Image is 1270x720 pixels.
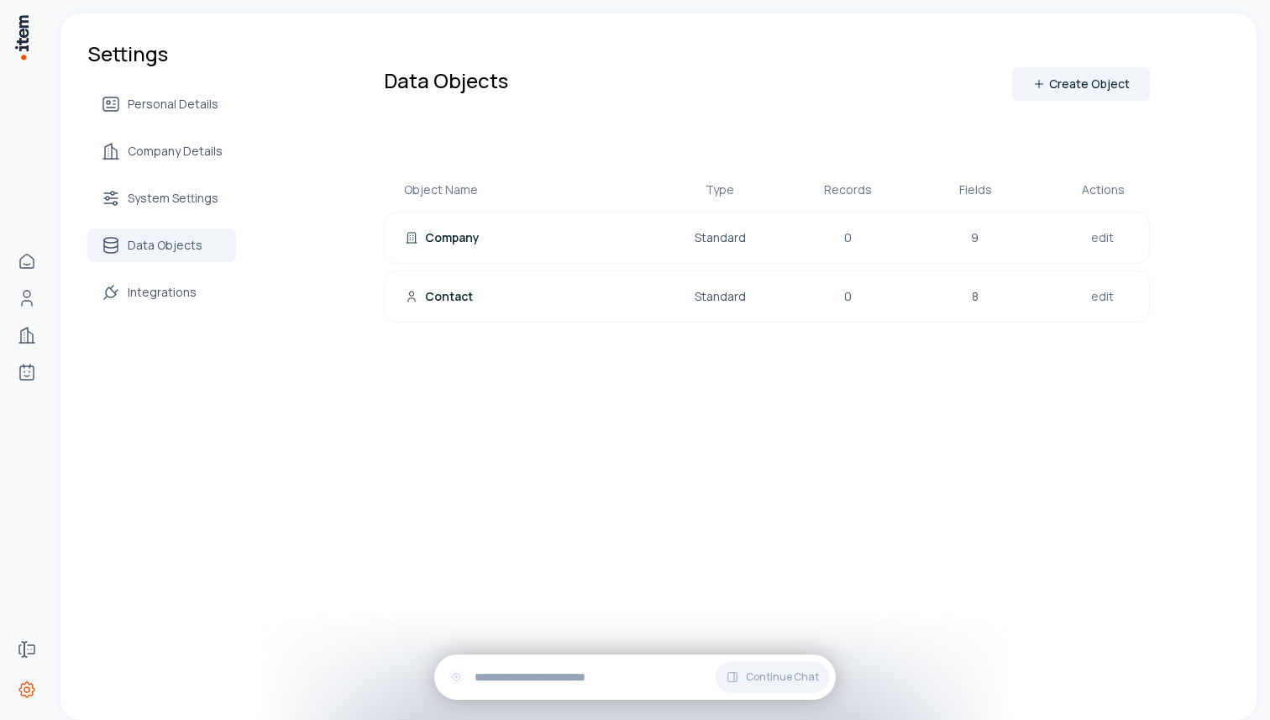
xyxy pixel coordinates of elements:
[948,288,1002,305] p: 8
[821,288,874,305] p: 0
[87,276,236,309] a: Integrations
[13,13,30,61] img: Item Brain Logo
[128,237,202,254] span: Data Objects
[10,633,44,666] a: Forms
[404,181,619,198] div: Object Name
[10,281,44,315] a: Contacts
[821,229,874,246] p: 0
[1012,67,1150,101] button: Create Object
[1076,181,1130,198] div: Actions
[821,181,874,198] div: Records
[948,181,1002,198] div: Fields
[384,67,508,101] h1: Data Objects
[128,96,218,113] span: Personal Details
[694,288,748,305] p: Standard
[128,143,223,160] span: Company Details
[87,40,236,67] h1: Settings
[425,288,473,305] p: Contact
[128,284,197,301] span: Integrations
[1088,226,1117,250] a: edit
[693,181,747,198] div: Type
[87,181,236,215] a: System Settings
[128,190,218,207] span: System Settings
[10,355,44,389] a: Agents
[1088,285,1117,308] a: edit
[10,318,44,352] a: Companies
[87,134,236,168] a: Company Details
[10,673,44,707] a: Settings
[87,87,236,121] a: Personal Details
[87,229,236,262] a: Data Objects
[716,661,829,693] button: Continue Chat
[425,229,480,246] p: Company
[746,670,819,684] span: Continue Chat
[434,654,836,700] div: Continue Chat
[694,229,748,246] p: Standard
[948,229,1002,246] p: 9
[10,244,44,278] a: Home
